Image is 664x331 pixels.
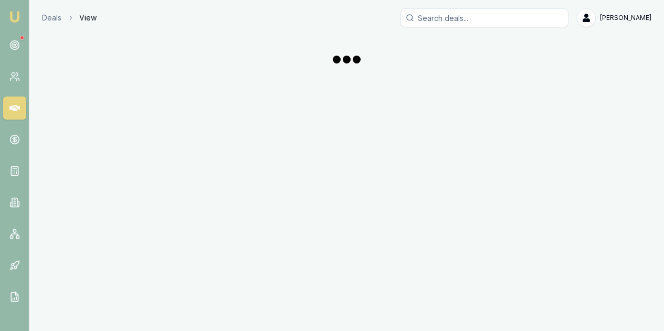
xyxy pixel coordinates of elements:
input: Search deals [400,8,568,27]
span: View [79,13,97,23]
a: Deals [42,13,61,23]
nav: breadcrumb [42,13,97,23]
img: emu-icon-u.png [8,10,21,23]
span: [PERSON_NAME] [600,14,651,22]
